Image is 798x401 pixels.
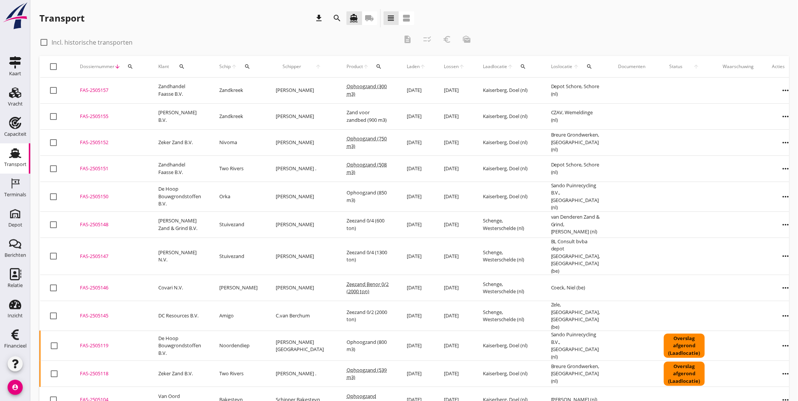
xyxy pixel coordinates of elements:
td: Covari N.V. [149,275,210,301]
td: Zeker Zand B.V. [149,129,210,155]
div: FAS-2505119 [80,342,140,350]
td: Depot Schore, Schore (nl) [542,78,609,104]
td: [PERSON_NAME] . [267,155,337,182]
td: [PERSON_NAME][GEOGRAPHIC_DATA] [267,331,337,361]
div: Berichten [5,253,26,258]
i: local_shipping [365,14,374,23]
td: Schenge, Westerschelde (nl) [474,275,542,301]
td: Kaiserberg, Doel (nl) [474,78,542,104]
td: [DATE] [435,129,474,155]
i: more_horiz [775,277,796,298]
i: more_horiz [775,158,796,179]
td: [DATE] [435,361,474,387]
div: Vracht [8,101,23,106]
div: FAS-2505151 [80,165,140,173]
td: [PERSON_NAME] [210,275,267,301]
td: [PERSON_NAME] [267,129,337,155]
td: [DATE] [435,155,474,182]
i: arrow_upward [231,64,237,70]
td: Zandhandel Faasse B.V. [149,78,210,104]
td: Coeck, Niel (be) [542,275,609,301]
td: Schenge, Westerschelde (nl) [474,238,542,275]
span: Laadlocatie [483,63,507,70]
td: [PERSON_NAME] B.V. [149,103,210,129]
td: [PERSON_NAME] . [267,361,337,387]
td: [PERSON_NAME] [267,103,337,129]
i: download [315,14,324,23]
td: Zele, [GEOGRAPHIC_DATA], [GEOGRAPHIC_DATA] (be) [542,301,609,331]
td: De Hoop Bouwgrondstoffen B.V. [149,182,210,211]
div: Depot [8,222,22,227]
td: [PERSON_NAME] N.V. [149,238,210,275]
span: Schipper [276,63,308,70]
td: Noordendiep [210,331,267,361]
td: Kaiserberg, Doel (nl) [474,129,542,155]
td: [DATE] [398,155,435,182]
div: Relatie [8,283,23,288]
i: arrow_upward [420,64,426,70]
td: DC Resources B.V. [149,301,210,331]
td: [DATE] [435,275,474,301]
td: Zand voor zandbed (900 m3) [337,103,398,129]
td: Two Rivers [210,155,267,182]
i: search [520,64,526,70]
td: [DATE] [435,211,474,238]
td: [DATE] [435,78,474,104]
i: search [376,64,382,70]
td: [DATE] [435,182,474,211]
i: account_circle [8,380,23,395]
td: [DATE] [398,103,435,129]
td: [PERSON_NAME] [267,78,337,104]
span: Schip [219,63,231,70]
div: Overslag afgerond (Laadlocatie) [664,334,705,358]
div: Inzicht [8,313,23,318]
i: search [587,64,593,70]
div: FAS-2505148 [80,221,140,228]
td: [PERSON_NAME] Zand & Grind B.V. [149,211,210,238]
td: Zeezand 0/2 (2000 ton) [337,301,398,331]
td: CZAV, Wemeldinge (nl) [542,103,609,129]
td: C.van Berchum [267,301,337,331]
img: logo-small.a267ee39.svg [2,2,29,30]
td: [PERSON_NAME] [267,238,337,275]
i: view_agenda [402,14,411,23]
td: Nivoma [210,129,267,155]
div: Klant [158,58,201,76]
td: Stuivezand [210,238,267,275]
td: BL Consult bvba depot [GEOGRAPHIC_DATA], [GEOGRAPHIC_DATA] (be) [542,238,609,275]
td: Schenge, Westerschelde (nl) [474,211,542,238]
td: [PERSON_NAME] [267,211,337,238]
div: Financieel [4,343,27,348]
td: Zandkreek [210,78,267,104]
span: Laden [407,63,420,70]
td: [PERSON_NAME] [267,182,337,211]
td: [DATE] [435,331,474,361]
td: [DATE] [435,103,474,129]
td: Kaiserberg, Doel (nl) [474,182,542,211]
div: FAS-2505147 [80,253,140,260]
i: arrow_upward [459,64,465,70]
label: Incl. historische transporten [52,39,133,46]
i: search [179,64,185,70]
i: more_horiz [775,335,796,356]
td: Kaiserberg, Doel (nl) [474,331,542,361]
div: FAS-2505155 [80,113,140,120]
i: more_horiz [775,186,796,207]
td: Breure Grondwerken, [GEOGRAPHIC_DATA] (nl) [542,361,609,387]
td: Two Rivers [210,361,267,387]
i: directions_boat [350,14,359,23]
i: more_horiz [775,305,796,326]
td: Zandkreek [210,103,267,129]
i: search [244,64,250,70]
div: FAS-2505157 [80,87,140,94]
div: Transport [39,12,84,24]
i: search [333,14,342,23]
td: [PERSON_NAME] [267,275,337,301]
span: Ophoogzand (508 m3) [347,161,387,176]
span: Ophoogzand (539 m3) [347,367,387,381]
div: Waarschuwing [723,63,754,70]
i: arrow_upward [308,64,328,70]
td: [DATE] [398,129,435,155]
td: Zandhandel Faasse B.V. [149,155,210,182]
div: Kaart [9,71,21,76]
